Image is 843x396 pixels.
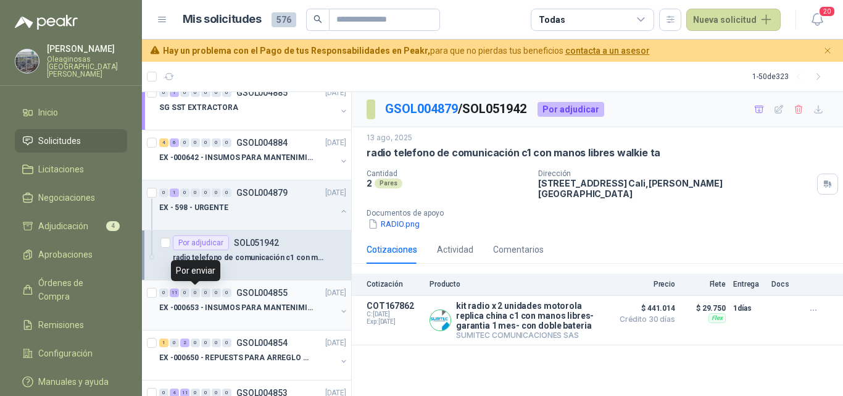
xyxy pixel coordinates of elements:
div: 0 [191,339,200,347]
p: EX -000642 - INSUMOS PARA MANTENIMIENTO PREVENTIVO [159,152,313,164]
a: GSOL004879 [385,101,458,116]
p: Documentos de apoyo [367,209,838,217]
a: 0 1 0 0 0 0 0 GSOL004879[DATE] EX - 598 - URGENTE [159,185,349,225]
div: 0 [159,88,168,97]
a: Aprobaciones [15,243,127,266]
p: GSOL004855 [236,289,288,297]
div: 0 [170,339,179,347]
a: Negociaciones [15,186,127,209]
p: Precio [613,280,675,289]
div: Cotizaciones [367,243,417,256]
div: 0 [201,188,210,197]
a: 4 6 0 0 0 0 0 GSOL004884[DATE] EX -000642 - INSUMOS PARA MANTENIMIENTO PREVENTIVO [159,135,349,175]
a: Manuales y ayuda [15,370,127,394]
span: search [314,15,322,23]
div: 4 [159,138,168,147]
a: Configuración [15,342,127,365]
div: 6 [170,138,179,147]
a: contacta a un asesor [565,46,650,56]
div: 0 [180,188,189,197]
p: radio telefono de comunicación c1 con manos libres walkie ta [367,146,660,159]
p: GSOL004879 [236,188,288,197]
h1: Mis solicitudes [183,11,262,28]
a: 0 11 0 0 0 0 0 GSOL004855[DATE] EX -000653 - INSUMOS PARA MANTENIMIENTO A CADENAS [159,285,349,325]
p: GSOL004854 [236,339,288,347]
div: 0 [201,88,210,97]
div: Actividad [437,243,473,256]
span: Manuales y ayuda [38,375,109,389]
div: 0 [180,289,189,297]
p: Cotización [367,280,422,289]
a: 0 1 0 0 0 0 0 GSOL004885[DATE] SG SST EXTRACTORA [159,85,349,125]
button: Nueva solicitud [686,9,781,31]
span: C: [DATE] [367,311,422,318]
div: 2 [180,339,189,347]
p: [DATE] [325,137,346,149]
div: Por adjudicar [173,235,229,250]
div: Pares [375,179,402,188]
span: Crédito 30 días [613,316,675,323]
p: 13 ago, 2025 [367,132,412,144]
a: Adjudicación4 [15,214,127,238]
div: Flex [708,313,726,323]
p: EX -000653 - INSUMOS PARA MANTENIMIENTO A CADENAS [159,302,313,314]
p: [DATE] [325,287,346,299]
p: SG SST EXTRACTORA [159,102,238,114]
a: Solicitudes [15,129,127,153]
div: 0 [222,138,231,147]
button: RADIO.png [367,217,421,230]
p: SUMITEC COMUNICACIONES SAS [456,331,606,340]
div: 0 [212,138,221,147]
p: SOL051942 [234,238,279,247]
img: Company Logo [15,49,39,73]
p: Dirección [538,169,812,178]
a: Órdenes de Compra [15,271,127,308]
div: 0 [180,88,189,97]
p: Oleaginosas [GEOGRAPHIC_DATA][PERSON_NAME] [47,56,127,78]
button: Cerrar [820,43,836,59]
div: 0 [180,138,189,147]
span: Inicio [38,106,58,119]
div: 1 [170,188,179,197]
a: 1 0 2 0 0 0 0 GSOL004854[DATE] EX -000650 - REPUESTS PARA ARREGLO BOMBA DE PLANTA [159,335,349,375]
div: 1 [170,88,179,97]
div: Por adjudicar [538,102,604,117]
div: 0 [222,339,231,347]
b: Hay un problema con el Pago de tus Responsabilidades en Peakr, [163,46,430,56]
p: Entrega [733,280,764,289]
a: Inicio [15,101,127,124]
p: Flete [683,280,726,289]
span: 4 [106,221,120,231]
div: 0 [212,339,221,347]
span: Exp: [DATE] [367,318,422,326]
p: [DATE] [325,187,346,199]
img: Company Logo [430,310,451,331]
span: Adjudicación [38,219,88,233]
div: 0 [191,289,200,297]
div: Todas [539,13,565,27]
div: Comentarios [493,243,544,256]
p: GSOL004885 [236,88,288,97]
img: Logo peakr [15,15,78,30]
span: $ 441.014 [613,301,675,316]
p: EX - 598 - URGENTE [159,202,228,214]
div: Por enviar [171,260,220,281]
div: 0 [212,188,221,197]
div: 0 [212,289,221,297]
p: Cantidad [367,169,528,178]
p: [DATE] [325,337,346,349]
span: Solicitudes [38,134,81,148]
p: GSOL004884 [236,138,288,147]
div: 0 [201,289,210,297]
p: EX -000650 - REPUESTS PARA ARREGLO BOMBA DE PLANTA [159,352,313,364]
div: 0 [222,188,231,197]
span: Configuración [38,347,93,360]
p: / SOL051942 [385,99,528,119]
span: Licitaciones [38,162,84,176]
span: Órdenes de Compra [38,276,115,303]
span: para que no pierdas tus beneficios [163,44,650,57]
p: radio telefono de comunicación c1 con manos libres walkie ta [173,252,326,264]
div: 0 [212,88,221,97]
span: Remisiones [38,318,84,332]
p: Producto [430,280,606,289]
